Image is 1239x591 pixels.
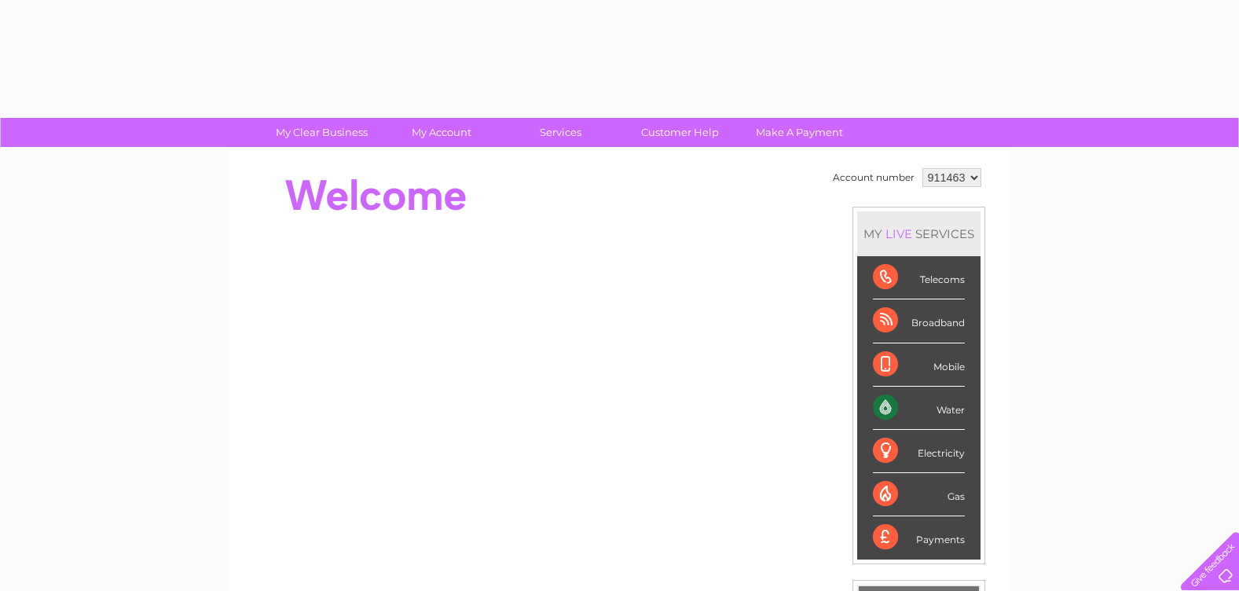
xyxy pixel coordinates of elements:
[873,299,965,343] div: Broadband
[873,430,965,473] div: Electricity
[735,118,864,147] a: Make A Payment
[873,473,965,516] div: Gas
[257,118,387,147] a: My Clear Business
[882,226,915,241] div: LIVE
[873,516,965,559] div: Payments
[615,118,745,147] a: Customer Help
[873,256,965,299] div: Telecoms
[376,118,506,147] a: My Account
[873,387,965,430] div: Water
[829,164,918,191] td: Account number
[857,211,981,256] div: MY SERVICES
[873,343,965,387] div: Mobile
[496,118,625,147] a: Services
